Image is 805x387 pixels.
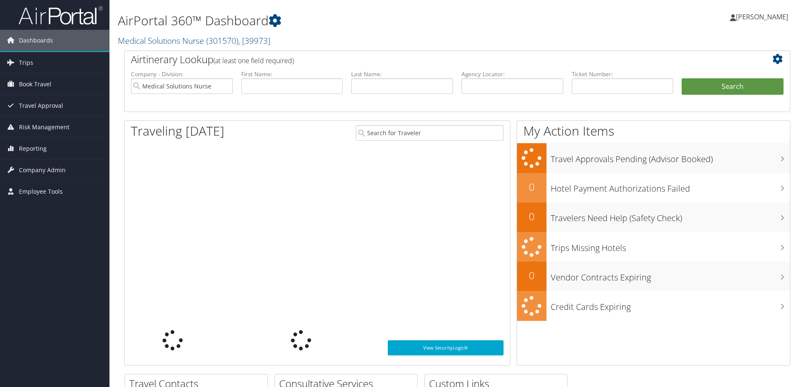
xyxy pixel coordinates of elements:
[461,70,563,78] label: Agency Locator:
[517,268,546,283] h2: 0
[351,70,453,78] label: Last Name:
[736,12,788,21] span: [PERSON_NAME]
[517,122,790,140] h1: My Action Items
[572,70,674,78] label: Ticket Number:
[19,138,47,159] span: Reporting
[682,78,784,95] button: Search
[551,267,790,283] h3: Vendor Contracts Expiring
[517,232,790,262] a: Trips Missing Hotels
[19,95,63,116] span: Travel Approval
[238,35,270,46] span: , [ 39973 ]
[131,52,728,67] h2: Airtinerary Lookup
[551,179,790,195] h3: Hotel Payment Authorizations Failed
[131,70,233,78] label: Company - Division:
[551,208,790,224] h3: Travelers Need Help (Safety Check)
[131,122,224,140] h1: Traveling [DATE]
[517,173,790,203] a: 0Hotel Payment Authorizations Failed
[517,203,790,232] a: 0Travelers Need Help (Safety Check)
[388,340,504,355] a: View SecurityLogic®
[206,35,238,46] span: ( 301570 )
[118,12,570,29] h1: AirPortal 360™ Dashboard
[517,291,790,321] a: Credit Cards Expiring
[19,160,66,181] span: Company Admin
[19,30,53,51] span: Dashboards
[551,297,790,313] h3: Credit Cards Expiring
[551,149,790,165] h3: Travel Approvals Pending (Advisor Booked)
[19,5,103,25] img: airportal-logo.png
[356,125,504,141] input: Search for Traveler
[213,56,294,65] span: (at least one field required)
[19,52,33,73] span: Trips
[19,74,51,95] span: Book Travel
[517,143,790,173] a: Travel Approvals Pending (Advisor Booked)
[517,209,546,224] h2: 0
[241,70,343,78] label: First Name:
[118,35,270,46] a: Medical Solutions Nurse
[19,117,69,138] span: Risk Management
[730,4,797,29] a: [PERSON_NAME]
[19,181,63,202] span: Employee Tools
[517,262,790,291] a: 0Vendor Contracts Expiring
[551,238,790,254] h3: Trips Missing Hotels
[517,180,546,194] h2: 0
